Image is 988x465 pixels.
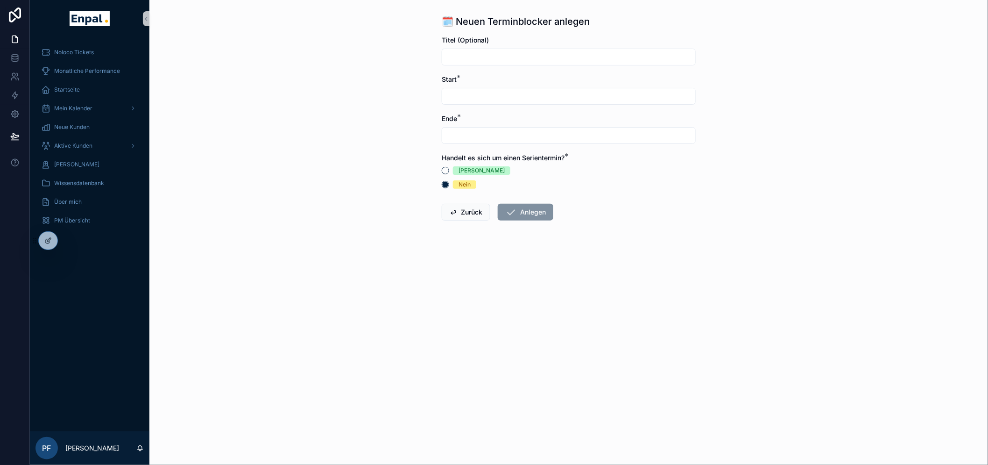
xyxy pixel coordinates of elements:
[459,166,505,175] div: [PERSON_NAME]
[35,212,144,229] a: PM Übersicht
[35,193,144,210] a: Über mich
[54,86,80,93] span: Startseite
[442,114,457,122] span: Ende
[35,100,144,117] a: Mein Kalender
[54,123,90,131] span: Neue Kunden
[54,142,92,150] span: Aktive Kunden
[35,175,144,192] a: Wissensdatenbank
[35,44,144,61] a: Noloco Tickets
[35,119,144,136] a: Neue Kunden
[442,15,590,28] h1: 🗓️ Neuen Terminblocker anlegen
[54,161,99,168] span: [PERSON_NAME]
[54,49,94,56] span: Noloco Tickets
[35,137,144,154] a: Aktive Kunden
[54,67,120,75] span: Monatliche Performance
[30,37,149,241] div: scrollable content
[442,36,489,44] span: Titel (Optional)
[442,75,457,83] span: Start
[442,154,565,162] span: Handelt es sich um einen Serientermin?
[65,444,119,453] p: [PERSON_NAME]
[70,11,109,26] img: App logo
[42,443,51,454] span: PF
[35,156,144,173] a: [PERSON_NAME]
[54,217,90,224] span: PM Übersicht
[35,63,144,79] a: Monatliche Performance
[442,204,490,221] button: Zurück
[54,198,82,206] span: Über mich
[54,105,92,112] span: Mein Kalender
[459,180,471,189] div: Nein
[54,179,104,187] span: Wissensdatenbank
[35,81,144,98] a: Startseite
